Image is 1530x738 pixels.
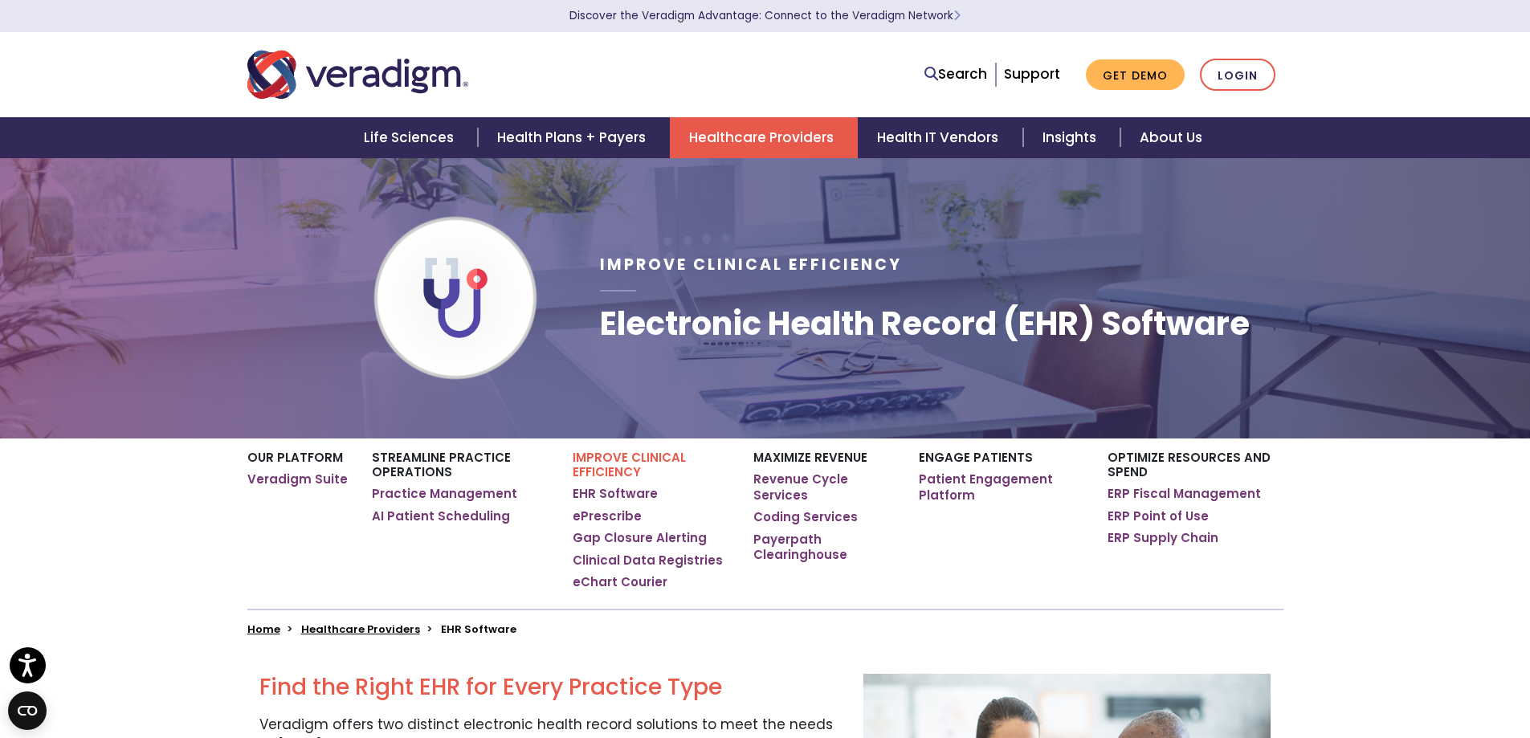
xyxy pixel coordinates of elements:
a: Veradigm Suite [247,471,348,487]
img: Veradigm logo [247,48,468,101]
a: Discover the Veradigm Advantage: Connect to the Veradigm NetworkLearn More [569,8,961,23]
h1: Electronic Health Record (EHR) Software [600,304,1250,343]
a: Revenue Cycle Services [753,471,894,503]
a: Insights [1023,117,1120,158]
span: Learn More [953,8,961,23]
a: Login [1200,59,1275,92]
h2: Find the Right EHR for Every Practice Type [259,674,839,701]
a: About Us [1120,117,1222,158]
a: ePrescribe [573,508,642,524]
a: Search [924,63,987,85]
a: AI Patient Scheduling [372,508,510,524]
span: Improve Clinical Efficiency [600,254,902,275]
a: Payerpath Clearinghouse [753,532,894,563]
a: eChart Courier [573,574,667,590]
a: Health Plans + Payers [478,117,670,158]
a: Healthcare Providers [670,117,858,158]
a: Practice Management [372,486,517,502]
a: ERP Supply Chain [1108,530,1218,546]
a: Get Demo [1086,59,1185,91]
a: Healthcare Providers [301,622,420,637]
a: Home [247,622,280,637]
a: ERP Fiscal Management [1108,486,1261,502]
a: Health IT Vendors [858,117,1022,158]
a: Clinical Data Registries [573,552,723,569]
a: Patient Engagement Platform [919,471,1083,503]
a: Gap Closure Alerting [573,530,707,546]
button: Open CMP widget [8,691,47,730]
a: Support [1004,64,1060,84]
a: ERP Point of Use [1108,508,1209,524]
a: Coding Services [753,509,858,525]
a: EHR Software [573,486,658,502]
a: Life Sciences [345,117,478,158]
